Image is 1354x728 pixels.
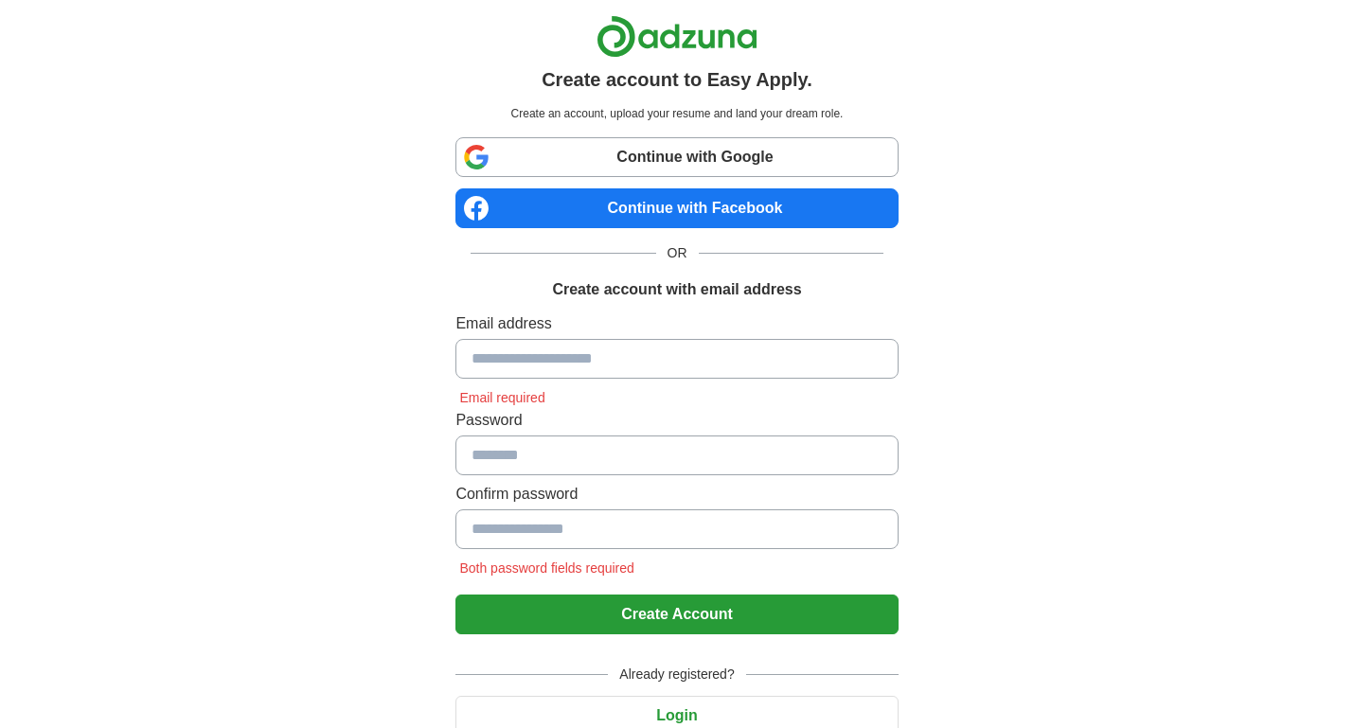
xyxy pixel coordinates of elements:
a: Continue with Google [455,137,898,177]
button: Create Account [455,595,898,634]
label: Confirm password [455,483,898,506]
label: Password [455,409,898,432]
img: Adzuna logo [597,15,757,58]
p: Create an account, upload your resume and land your dream role. [459,105,894,122]
span: Email required [455,390,548,405]
span: OR [656,243,699,263]
span: Already registered? [608,665,745,684]
a: Login [455,707,898,723]
a: Continue with Facebook [455,188,898,228]
h1: Create account to Easy Apply. [542,65,812,94]
label: Email address [455,312,898,335]
h1: Create account with email address [552,278,801,301]
span: Both password fields required [455,560,637,576]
